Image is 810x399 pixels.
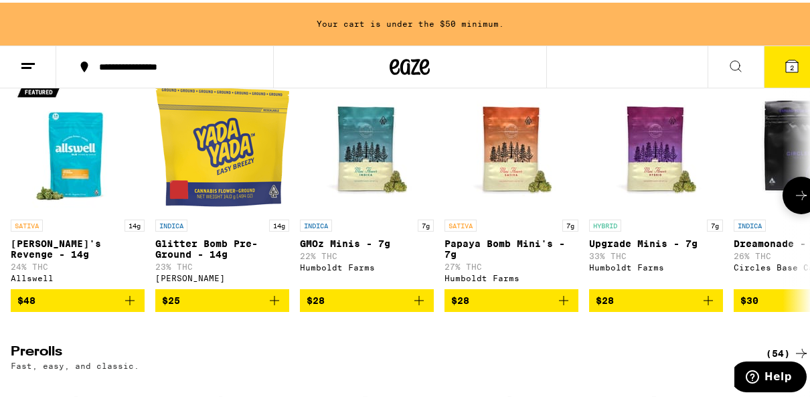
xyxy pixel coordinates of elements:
span: $28 [451,293,469,303]
p: Papaya Bomb Mini's - 7g [444,236,578,257]
img: Humboldt Farms - Upgrade Minis - 7g [589,76,723,210]
p: 7g [562,217,578,229]
p: HYBRID [589,217,621,229]
div: Humboldt Farms [444,271,578,280]
p: 14g [125,217,145,229]
p: 27% THC [444,260,578,268]
span: $30 [740,293,758,303]
a: (54) [766,343,809,359]
span: 2 [790,61,794,69]
p: GMOz Minis - 7g [300,236,434,246]
a: Open page for Papaya Bomb Mini's - 7g from Humboldt Farms [444,76,578,287]
p: INDICA [155,217,187,229]
div: Allswell [11,271,145,280]
p: 33% THC [589,249,723,258]
p: 22% THC [300,249,434,258]
p: [PERSON_NAME]'s Revenge - 14g [11,236,145,257]
p: Glitter Bomb Pre-Ground - 14g [155,236,289,257]
span: $28 [307,293,325,303]
span: $25 [162,293,180,303]
button: Add to bag [155,287,289,309]
a: Open page for GMOz Minis - 7g from Humboldt Farms [300,76,434,287]
button: Add to bag [300,287,434,309]
p: INDICA [300,217,332,229]
div: Humboldt Farms [300,260,434,269]
p: Fast, easy, and classic. [11,359,139,368]
img: Allswell - Jack's Revenge - 14g [11,76,145,210]
div: Humboldt Farms [589,260,723,269]
img: Humboldt Farms - Papaya Bomb Mini's - 7g [444,76,578,210]
p: SATIVA [444,217,477,229]
div: [PERSON_NAME] [155,271,289,280]
span: $28 [596,293,614,303]
p: 7g [418,217,434,229]
p: 24% THC [11,260,145,268]
p: 14g [269,217,289,229]
a: Open page for Upgrade Minis - 7g from Humboldt Farms [589,76,723,287]
a: Open page for Glitter Bomb Pre-Ground - 14g from Yada Yada [155,76,289,287]
span: $48 [17,293,35,303]
p: Upgrade Minis - 7g [589,236,723,246]
button: Add to bag [444,287,578,309]
img: Yada Yada - Glitter Bomb Pre-Ground - 14g [155,76,289,210]
button: Add to bag [589,287,723,309]
p: INDICA [734,217,766,229]
img: Humboldt Farms - GMOz Minis - 7g [300,76,434,210]
a: Open page for Jack's Revenge - 14g from Allswell [11,76,145,287]
p: SATIVA [11,217,43,229]
p: 7g [707,217,723,229]
h2: Prerolls [11,343,744,359]
p: 23% THC [155,260,289,268]
iframe: Opens a widget where you can find more information [734,359,807,392]
button: Add to bag [11,287,145,309]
